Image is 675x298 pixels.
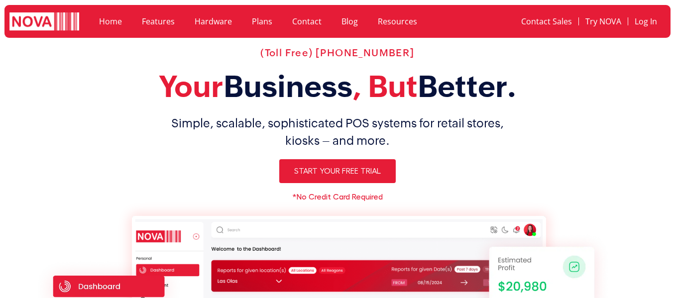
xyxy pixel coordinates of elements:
img: logo white [9,12,79,32]
h2: Your , But [28,69,647,104]
nav: Menu [89,10,463,33]
a: Contact [282,10,332,33]
a: Features [132,10,185,33]
a: Plans [242,10,282,33]
a: Resources [368,10,427,33]
a: Log In [628,10,664,33]
a: Hardware [185,10,242,33]
a: Blog [332,10,368,33]
span: Better. [418,69,517,103]
a: Try NOVA [579,10,628,33]
nav: Menu [473,10,663,33]
a: Start Your Free Trial [279,159,396,183]
h6: *No Credit Card Required [28,193,647,201]
span: Business [224,69,352,103]
span: Start Your Free Trial [294,167,381,175]
a: Contact Sales [515,10,578,33]
a: Home [89,10,132,33]
h1: Simple, scalable, sophisticated POS systems for retail stores, kiosks – and more. [28,114,647,149]
h2: (Toll Free) [PHONE_NUMBER] [28,47,647,59]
